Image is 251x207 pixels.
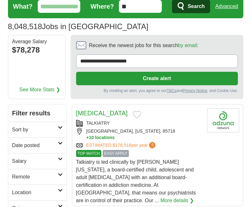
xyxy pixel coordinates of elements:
a: Privacy Notice [183,88,207,93]
label: Where? [90,2,114,11]
a: More details ❯ [161,197,194,204]
div: Average Salary [12,39,61,44]
div: [GEOGRAPHIC_DATA], [US_STATE], 85718 [76,128,202,141]
span: Talkiatry is led clinically by [PERSON_NAME][US_STATE], a board-certified child, adolescent and a... [76,159,196,203]
a: [MEDICAL_DATA] [76,110,128,117]
a: T&Cs [167,88,176,93]
div: By creating an alert, you agree to our and , and Cookie Use. [76,88,238,94]
button: +10 locations [86,135,202,141]
button: Create alert [76,72,238,85]
div: TALKIATRY [76,120,202,127]
h2: Location [12,189,58,196]
span: ? [149,142,155,148]
div: $78,278 [12,44,61,56]
span: Receive the newest jobs for this search : [89,42,198,49]
a: See More Stats ❯ [19,86,60,94]
h2: Date posted [12,142,58,149]
span: $178,516 [113,143,131,148]
a: ESTIMATED:$178,516per year? [86,142,157,149]
span: + [86,135,89,141]
a: by email [178,43,197,48]
a: Date posted [8,137,67,153]
span: TOP MATCH [76,150,101,157]
a: Sort by [8,122,67,137]
label: What? [13,2,33,11]
button: Add to favorite jobs [133,111,141,119]
a: Location [8,185,67,200]
span: 8,048,518 [8,21,42,32]
h2: Sort by [12,126,58,134]
h1: Jobs in [GEOGRAPHIC_DATA] [8,22,148,31]
span: EASY APPLY [103,150,129,157]
a: Remote [8,169,67,185]
h2: Filter results [8,104,67,122]
h2: Remote [12,173,58,181]
h2: Salary [12,157,58,165]
img: Company logo [207,108,239,132]
a: Salary [8,153,67,169]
